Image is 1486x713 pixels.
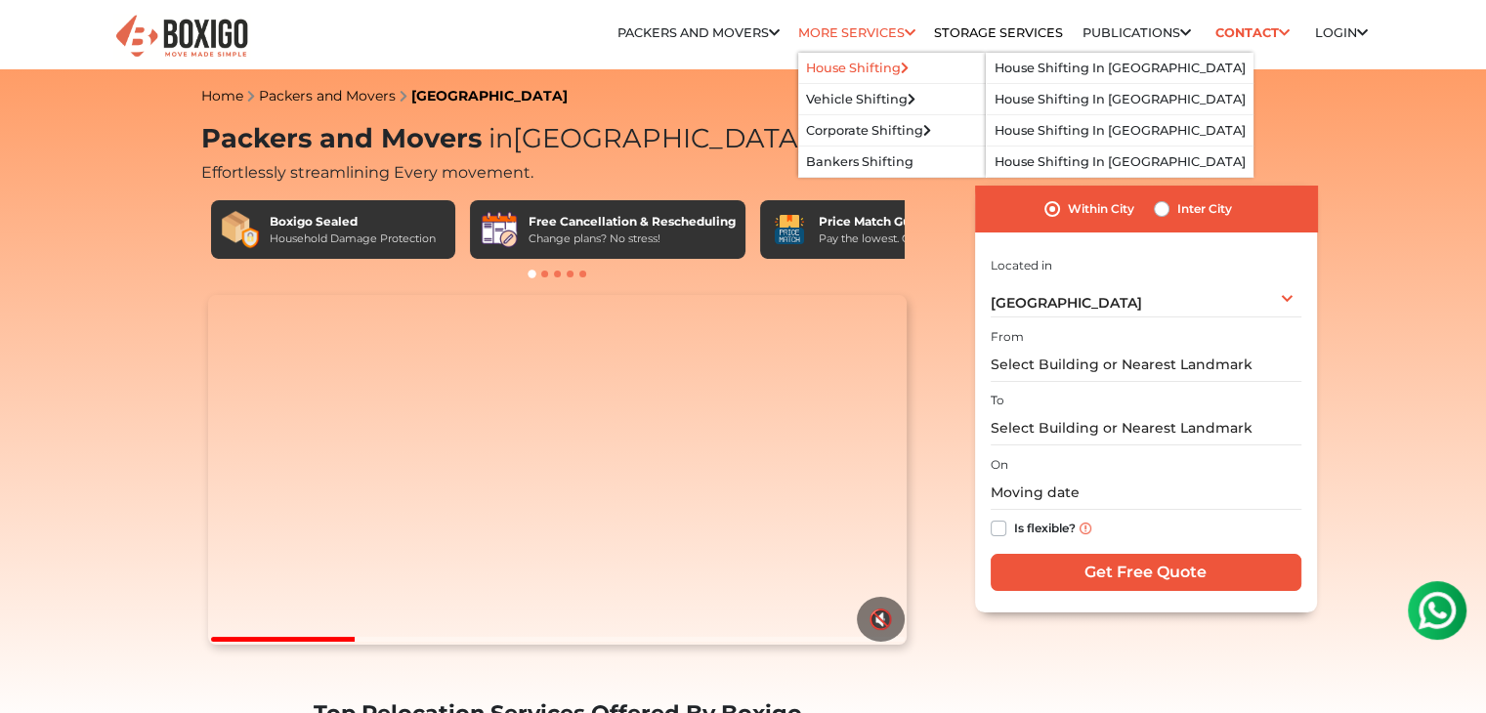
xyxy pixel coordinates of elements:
a: Packers and Movers [259,87,396,105]
a: Vehicle Shifting [806,92,915,106]
span: [GEOGRAPHIC_DATA] [991,294,1142,312]
img: info [1080,523,1091,534]
label: Inter City [1177,197,1232,221]
div: Free Cancellation & Rescheduling [529,213,736,231]
img: Boxigo [113,13,250,61]
a: House Shifting in [GEOGRAPHIC_DATA] [995,92,1246,106]
img: whatsapp-icon.svg [20,20,59,59]
span: in [488,122,513,154]
div: Household Damage Protection [270,231,436,247]
label: To [991,392,1004,409]
button: 🔇 [857,597,905,642]
a: Packers and Movers [617,25,780,40]
label: From [991,328,1024,346]
a: Corporate Shifting [806,123,931,138]
img: Free Cancellation & Rescheduling [480,210,519,249]
a: House Shifting [806,61,909,75]
label: Is flexible? [1014,517,1076,537]
img: Price Match Guarantee [770,210,809,249]
input: Select Building or Nearest Landmark [991,411,1301,445]
label: On [991,456,1008,474]
span: Effortlessly streamlining Every movement. [201,163,533,182]
span: [GEOGRAPHIC_DATA] [482,122,807,154]
input: Select Building or Nearest Landmark [991,348,1301,382]
label: Within City [1068,197,1134,221]
div: Boxigo Sealed [270,213,436,231]
a: Storage Services [934,25,1063,40]
label: Located in [991,257,1052,274]
h1: Packers and Movers [201,123,914,155]
img: Boxigo Sealed [221,210,260,249]
a: House Shifting in [GEOGRAPHIC_DATA] [995,154,1246,169]
div: Price Match Guarantee [819,213,967,231]
input: Moving date [991,476,1301,510]
div: Change plans? No stress! [529,231,736,247]
div: Pay the lowest. Guaranteed! [819,231,967,247]
a: House Shifting in [GEOGRAPHIC_DATA] [995,123,1246,138]
a: [GEOGRAPHIC_DATA] [411,87,568,105]
a: Login [1315,25,1368,40]
a: Home [201,87,243,105]
a: More services [798,25,915,40]
a: Bankers Shifting [806,154,913,169]
input: Get Free Quote [991,554,1301,591]
a: Publications [1083,25,1191,40]
a: House Shifting in [GEOGRAPHIC_DATA] [995,61,1246,75]
video: Your browser does not support the video tag. [208,295,907,645]
a: Contact [1210,18,1296,48]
